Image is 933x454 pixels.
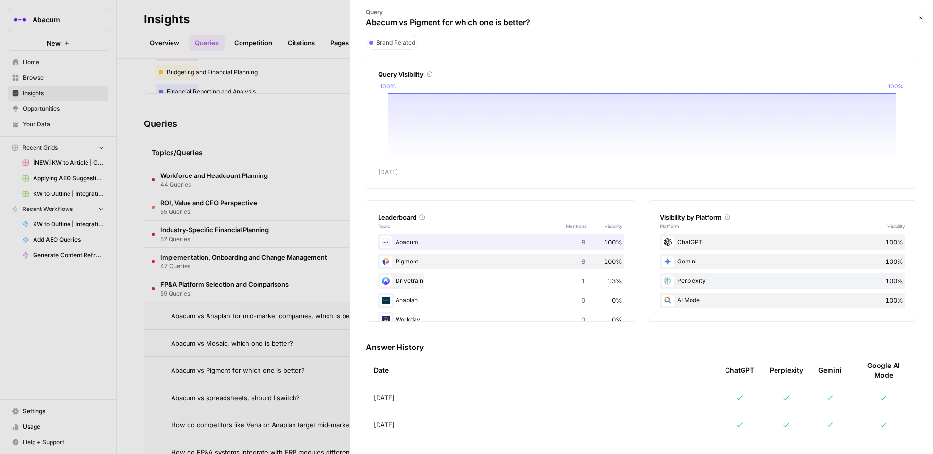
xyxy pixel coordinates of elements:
div: Workday [378,312,624,328]
h3: Answer History [366,341,917,353]
div: Date [374,357,709,384]
tspan: 100% [888,83,904,90]
img: i3l0twinuru4r0ir99tvr9iljmmv [380,295,392,306]
div: Perplexity [660,273,906,289]
span: 100% [604,237,622,247]
tspan: 100% [380,83,396,90]
div: Google AI Mode [857,357,910,384]
span: 8 [581,237,585,247]
div: Drivetrain [378,273,624,289]
span: Platform [660,222,679,230]
div: AI Mode [660,293,906,308]
div: Abacum [378,234,624,250]
span: 0% [612,296,622,305]
span: 100% [885,237,903,247]
img: qfv32da3tpg2w5aeicyrs9tdltut [380,256,392,267]
div: Pigment [378,254,624,269]
span: [DATE] [374,420,395,430]
span: 0% [612,315,622,325]
img: dcuc0imcedcvd8rx1333yr3iep8l [380,275,392,287]
span: 0 [581,315,585,325]
span: Brand Related [376,38,415,47]
span: 1 [581,276,585,286]
div: Anaplan [378,293,624,308]
span: 0 [581,296,585,305]
span: 100% [885,276,903,286]
div: Gemini [660,254,906,269]
span: 100% [885,296,903,305]
div: Perplexity [770,357,803,384]
p: Query [366,8,530,17]
span: 100% [885,257,903,266]
div: ChatGPT [725,357,754,384]
span: Mentions [566,222,605,230]
span: Topic [378,222,566,230]
div: ChatGPT [660,234,906,250]
img: 4u3t5ag124w64ozvv2ge5jkmdj7i [380,236,392,248]
span: 13% [608,276,622,286]
div: Visibility by Platform [660,212,906,222]
span: [DATE] [374,393,395,402]
div: Leaderboard [378,212,624,222]
div: Gemini [818,357,842,384]
div: Query Visibility [378,70,905,79]
span: Visibility [605,222,624,230]
tspan: [DATE] [379,168,397,175]
img: jzoxgx4vsp0oigc9x6a9eruy45gz [380,314,392,326]
span: Visibility [887,222,905,230]
span: 100% [604,257,622,266]
span: 8 [581,257,585,266]
p: Abacum vs Pigment for which one is better? [366,17,530,28]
